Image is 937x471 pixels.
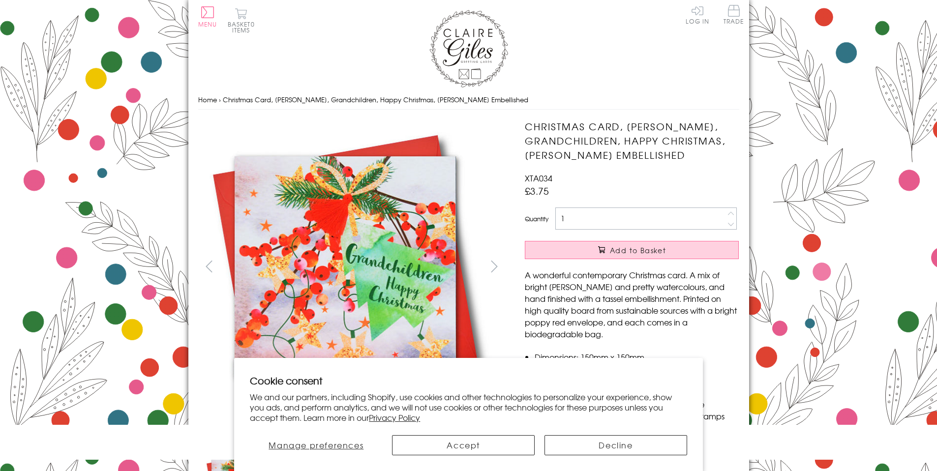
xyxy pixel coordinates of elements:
button: Menu [198,6,217,27]
button: Decline [544,435,687,455]
span: £3.75 [525,184,549,198]
img: Claire Giles Greetings Cards [429,10,508,88]
a: Log In [686,5,709,24]
button: Add to Basket [525,241,739,259]
span: Trade [724,5,744,24]
button: Accept [392,435,535,455]
a: Trade [724,5,744,26]
span: Manage preferences [269,439,363,451]
p: We and our partners, including Shopify, use cookies and other technologies to personalize your ex... [250,392,687,422]
label: Quantity [525,214,548,223]
img: Christmas Card, Berries, Grandchildren, Happy Christmas, Tassel Embellished [198,119,493,414]
p: A wonderful contemporary Christmas card. A mix of bright [PERSON_NAME] and pretty watercolours, a... [525,269,739,340]
img: Christmas Card, Berries, Grandchildren, Happy Christmas, Tassel Embellished [505,119,800,414]
span: Christmas Card, [PERSON_NAME], Grandchildren, Happy Christmas, [PERSON_NAME] Embellished [223,95,528,104]
nav: breadcrumbs [198,90,739,110]
span: Menu [198,20,217,29]
li: Dimensions: 150mm x 150mm [535,351,739,363]
span: Add to Basket [610,245,666,255]
button: next [483,255,505,277]
button: Basket0 items [228,8,255,33]
span: › [219,95,221,104]
h2: Cookie consent [250,374,687,387]
a: Privacy Policy [369,412,420,423]
button: prev [198,255,220,277]
span: XTA034 [525,172,552,184]
span: 0 items [232,20,255,34]
button: Manage preferences [250,435,382,455]
h1: Christmas Card, [PERSON_NAME], Grandchildren, Happy Christmas, [PERSON_NAME] Embellished [525,119,739,162]
a: Home [198,95,217,104]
